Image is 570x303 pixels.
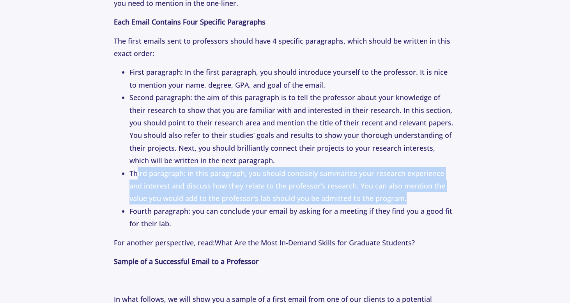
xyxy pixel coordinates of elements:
[129,91,456,167] li: Second paragraph: the aim of this paragraph is to tell the professor about your knowledge of thei...
[129,66,456,91] li: First paragraph: In the first paragraph, you should introduce yourself to the professor. It is ni...
[129,205,456,230] li: Fourth paragraph: you can conclude your email by asking for a meeting if they find you a good fit...
[114,35,456,60] p: The first emails sent to professors should have 4 specific paragraphs, which should be written in...
[114,257,259,266] strong: Sample of a Successful Email to a Professor
[215,238,415,247] a: What Are the Most In-Demand Skills for Graduate Students?
[114,17,266,26] strong: Each Email Contains Four Specific Paragraphs
[129,167,456,205] li: Third paragraph: in this paragraph, you should concisely summarize your research experience and i...
[114,236,456,249] p: For another perspective, read:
